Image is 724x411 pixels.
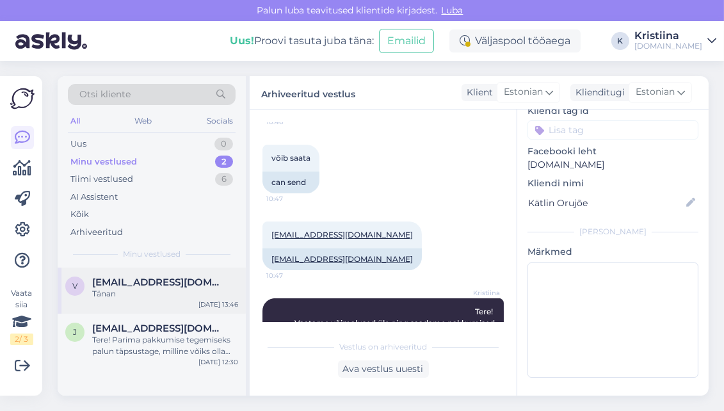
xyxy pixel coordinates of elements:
[527,145,698,158] p: Facebooki leht
[10,334,33,345] div: 2 / 3
[214,138,233,150] div: 0
[123,248,181,260] span: Minu vestlused
[266,271,314,280] span: 10:47
[438,4,467,16] span: Luba
[92,277,225,288] span: Vihmaru.merlin@gmail.com
[634,31,702,41] div: Kristiina
[527,120,698,140] input: Lisa tag
[266,117,314,127] span: 10:46
[266,194,314,204] span: 10:47
[379,29,434,53] button: Emailid
[527,158,698,172] p: [DOMAIN_NAME]
[73,327,77,337] span: j
[271,153,310,163] span: võib saata
[634,41,702,51] div: [DOMAIN_NAME]
[10,287,33,345] div: Vaata siia
[10,86,35,111] img: Askly Logo
[68,113,83,129] div: All
[262,172,319,193] div: can send
[611,32,629,50] div: K
[230,35,254,47] b: Uus!
[449,29,581,52] div: Väljaspool tööaega
[636,85,675,99] span: Estonian
[92,288,238,300] div: Tänan
[462,86,493,99] div: Klient
[70,138,86,150] div: Uus
[198,357,238,367] div: [DATE] 12:30
[79,88,131,101] span: Otsi kliente
[504,85,543,99] span: Estonian
[261,84,355,101] label: Arhiveeritud vestlus
[204,113,236,129] div: Socials
[70,156,137,168] div: Minu vestlused
[527,104,698,118] p: Kliendi tag'id
[339,341,427,353] span: Vestlus on arhiveeritud
[452,288,500,298] span: Kristiina
[70,173,133,186] div: Tiimi vestlused
[133,113,155,129] div: Web
[70,208,89,221] div: Kõik
[271,254,413,264] a: [EMAIL_ADDRESS][DOMAIN_NAME]
[527,245,698,259] p: Märkmed
[198,300,238,309] div: [DATE] 13:46
[70,226,123,239] div: Arhiveeritud
[92,323,225,334] span: jpwindorek@gmail.com
[215,156,233,168] div: 2
[230,33,374,49] div: Proovi tasuta juba täna:
[528,196,684,210] input: Lisa nimi
[570,86,625,99] div: Klienditugi
[215,173,233,186] div: 6
[72,281,77,291] span: V
[271,230,413,239] a: [EMAIL_ADDRESS][DOMAIN_NAME]
[527,226,698,238] div: [PERSON_NAME]
[634,31,716,51] a: Kristiina[DOMAIN_NAME]
[92,334,238,357] div: Tere! Parima pakkumise tegemiseks palun täpsustage, milline võiks olla planeeritud eelarve kolmel...
[527,177,698,190] p: Kliendi nimi
[338,360,429,378] div: Ava vestlus uuesti
[70,191,118,204] div: AI Assistent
